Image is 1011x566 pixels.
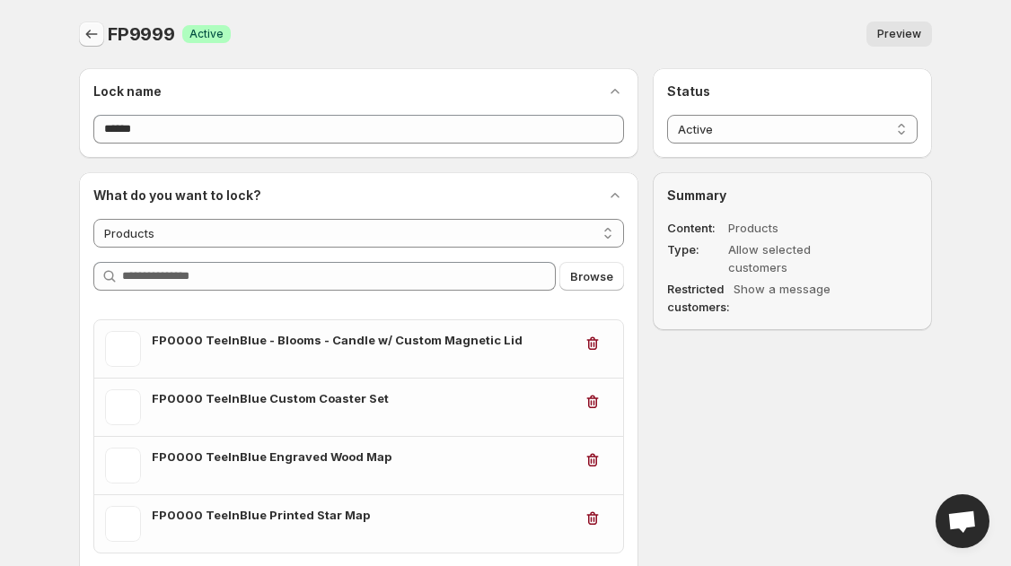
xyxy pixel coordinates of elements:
h3: FP0000 TeeInBlue Custom Coaster Set [152,389,573,407]
dd: Show a message [734,280,872,316]
h3: FP0000 TeeInBlue Engraved Wood Map [152,448,573,466]
h3: FP0000 TeeInBlue Printed Star Map [152,506,573,524]
h3: FP0000 TeeInBlue - Blooms - Candle w/ Custom Magnetic Lid [152,331,573,349]
button: Back [79,22,104,47]
dd: Products [728,219,866,237]
h2: What do you want to lock? [93,187,261,205]
span: Browse [570,267,613,285]
div: Open chat [936,494,989,548]
button: Browse [559,262,624,291]
dt: Restricted customers: [667,280,730,316]
span: Preview [877,27,921,41]
button: Preview [866,22,932,47]
span: FP9999 [108,23,175,45]
h2: Status [667,83,918,100]
span: Active [189,27,224,41]
dt: Content : [667,219,725,237]
dd: Allow selected customers [728,240,866,276]
dt: Type : [667,240,725,276]
h2: Summary [667,187,918,205]
h2: Lock name [93,83,162,100]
